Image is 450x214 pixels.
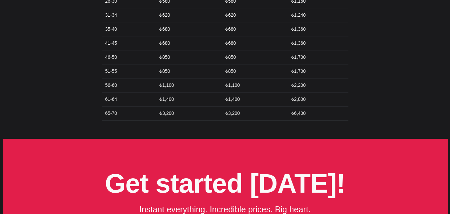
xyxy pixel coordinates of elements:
td: ₺680 [155,22,221,36]
td: ₺680 [221,36,287,50]
td: ₺2,800 [287,92,348,106]
td: 31-34 [102,8,156,22]
td: ₺850 [221,50,287,64]
td: ₺2,200 [287,78,348,92]
td: ₺1,360 [287,22,348,36]
td: ₺620 [155,8,221,22]
td: 61-64 [102,92,156,106]
td: 41-45 [102,36,156,50]
td: ₺1,360 [287,36,348,50]
td: 35-40 [102,22,156,36]
td: ₺680 [221,22,287,36]
td: ₺1,240 [287,8,348,22]
td: ₺1,400 [221,92,287,106]
td: ₺3,200 [155,106,221,121]
td: 51-55 [102,64,156,78]
td: ₺1,700 [287,64,348,78]
span: Get started [DATE]! [105,169,345,198]
td: ₺850 [155,50,221,64]
td: 65-70 [102,106,156,121]
td: ₺680 [155,36,221,50]
td: ₺620 [221,8,287,22]
td: ₺850 [221,64,287,78]
td: ₺1,400 [155,92,221,106]
td: ₺1,700 [287,50,348,64]
td: 56-60 [102,78,156,92]
td: ₺3,200 [221,106,287,121]
span: Instant everything. Incredible prices. Big heart. [139,205,310,214]
td: ₺1,100 [221,78,287,92]
td: ₺6,400 [287,106,348,121]
td: 46-50 [102,50,156,64]
td: ₺850 [155,64,221,78]
td: ₺1,100 [155,78,221,92]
